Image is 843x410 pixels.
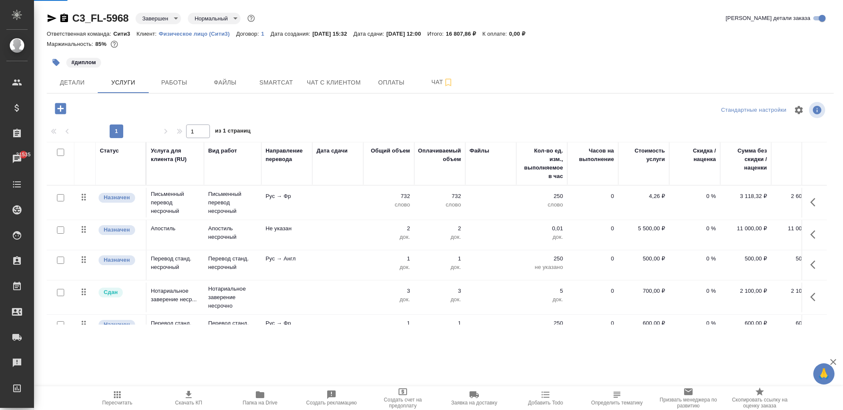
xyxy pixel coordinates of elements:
div: Дата сдачи [317,147,348,155]
div: Услуга для клиента (RU) [151,147,200,164]
button: Доп статусы указывают на важность/срочность заказа [246,13,257,24]
a: Физическое лицо (Сити3) [159,30,236,37]
p: док. [521,233,563,241]
p: 2 607,86 ₽ [775,192,818,201]
button: Показать кнопки [805,287,826,307]
p: [DATE] 12:00 [386,31,427,37]
span: Призвать менеджера по развитию [658,397,719,409]
button: Скачать КП [153,386,224,410]
button: Создать рекламацию [296,386,367,410]
div: Файлы [470,147,489,155]
span: Детали [52,77,93,88]
p: 732 [368,192,410,201]
td: 0 [567,220,618,250]
p: 2 [419,224,461,233]
p: Не указан [266,224,308,233]
span: Добавить Todo [528,400,563,406]
span: Настроить таблицу [789,100,809,120]
p: Клиент: [136,31,158,37]
span: Папка на Drive [243,400,277,406]
p: Письменный перевод несрочный [151,190,200,215]
p: 500,00 ₽ [724,254,767,263]
span: Услуги [103,77,144,88]
p: Сдан [104,288,118,297]
button: Добавить услугу [49,100,72,117]
p: Перевод станд. несрочный [151,254,200,271]
span: [PERSON_NAME] детали заказа [726,14,810,23]
button: Папка на Drive [224,386,296,410]
a: 1 [261,30,270,37]
p: док. [419,233,461,241]
span: Smartcat [256,77,297,88]
p: док. [419,295,461,304]
p: Дата сдачи: [354,31,386,37]
p: Перевод станд. несрочный [208,254,257,271]
span: Скопировать ссылку на оценку заказа [729,397,790,409]
svg: Подписаться [443,77,453,88]
button: Показать кнопки [805,319,826,339]
div: split button [719,104,789,117]
p: 2 [368,224,410,233]
div: Сумма без скидки / наценки [724,147,767,172]
div: Общий объем [371,147,410,155]
span: диплом [65,58,102,65]
button: Добавить Todo [510,386,581,410]
p: 11 000,00 ₽ [724,224,767,233]
button: Скопировать ссылку на оценку заказа [724,386,795,410]
p: 600,00 ₽ [724,319,767,328]
p: Дата создания: [271,31,312,37]
p: Назначен [104,226,130,234]
p: док. [368,263,410,271]
button: Показать кнопки [805,254,826,275]
p: док. [368,233,410,241]
td: 0 [567,250,618,280]
span: Пересчитать [102,400,133,406]
div: Статус [100,147,119,155]
p: 732 [419,192,461,201]
p: 1 [368,319,410,328]
p: Назначен [104,256,130,264]
a: C3_FL-5968 [72,12,129,24]
button: Пересчитать [82,386,153,410]
p: 1 [261,31,270,37]
span: Работы [154,77,195,88]
p: 500,00 ₽ [775,254,818,263]
p: 11 000,00 ₽ [775,224,818,233]
p: #диплом [71,58,96,67]
p: 0,00 ₽ [509,31,532,37]
p: 1 [419,254,461,263]
p: Рус → Фр [266,319,308,328]
p: 0 % [673,287,716,295]
td: 0 [567,283,618,312]
div: Завершен [188,13,240,24]
p: док. [419,263,461,271]
p: Рус → Англ [266,254,308,263]
p: 16 807,86 ₽ [446,31,482,37]
p: К оплате: [482,31,509,37]
button: Завершен [140,15,171,22]
p: 0,01 [521,224,563,233]
p: Письменный перевод несрочный [208,190,257,215]
span: Определить тематику [591,400,642,406]
p: слово [521,201,563,209]
div: Направление перевода [266,147,308,164]
p: слово [368,201,410,209]
div: Вид работ [208,147,237,155]
span: Скачать КП [175,400,202,406]
p: Нотариальное заверение несрочно [208,285,257,310]
button: Определить тематику [581,386,653,410]
span: Чат [422,77,463,88]
p: 3 [419,287,461,295]
div: Стоимость услуги [622,147,665,164]
p: Рус → Фр [266,192,308,201]
p: 1 [368,254,410,263]
p: 1 [419,319,461,328]
span: Файлы [205,77,246,88]
button: Скопировать ссылку для ЯМессенджера [47,13,57,23]
td: 0 [567,315,618,345]
p: Перевод станд. несрочный [151,319,200,336]
p: 600,00 ₽ [775,319,818,328]
p: Ответственная команда: [47,31,113,37]
button: 2473.80 RUB; [109,39,120,50]
p: Маржинальность: [47,41,95,47]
